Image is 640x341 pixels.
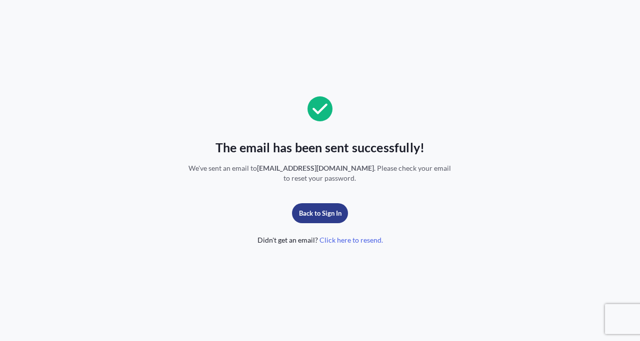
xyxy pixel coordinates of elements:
button: Back to Sign In [292,203,348,223]
span: Didn't get an email? [257,235,383,245]
span: The email has been sent successfully! [215,139,424,155]
span: We've sent an email to . Please check your email to reset your password. [185,163,454,183]
span: [EMAIL_ADDRESS][DOMAIN_NAME] [257,164,374,172]
span: Click here to resend. [319,235,383,245]
p: Back to Sign In [299,208,341,218]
